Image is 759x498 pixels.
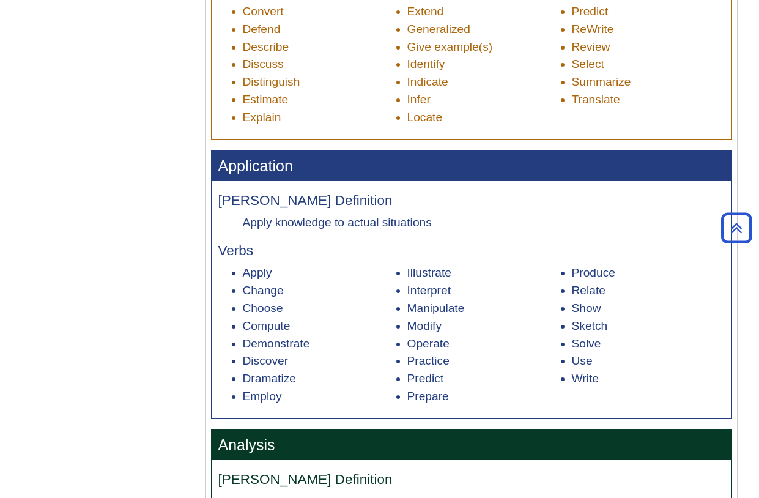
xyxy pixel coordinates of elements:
[218,472,725,488] h4: [PERSON_NAME] Definition
[572,3,725,21] li: Predict
[407,91,560,109] li: Infer
[218,193,725,209] h4: [PERSON_NAME] Definition
[572,300,725,318] li: Show
[572,282,725,300] li: Relate
[407,56,560,73] li: Identify
[243,318,396,335] li: Compute
[243,21,396,39] li: Defend
[407,39,560,56] li: Give example(s)
[243,335,396,353] li: Demonstrate
[572,264,725,282] li: Produce
[243,388,396,406] li: Employ
[572,73,725,91] li: Summarize
[243,39,396,56] li: Describe
[243,282,396,300] li: Change
[407,318,560,335] li: Modify
[243,300,396,318] li: Choose
[243,109,396,127] li: Explain
[407,264,560,282] li: Illustrate
[243,214,725,231] dd: Apply knowledge to actual situations
[243,370,396,388] li: Dramatize
[243,352,396,370] li: Discover
[572,318,725,335] li: Sketch
[243,3,396,21] li: Convert
[572,91,725,109] li: Translate
[218,243,725,259] h4: Verbs
[212,430,731,460] h3: Analysis
[407,282,560,300] li: Interpret
[407,21,560,39] li: Generalized
[407,109,560,127] li: Locate
[407,3,560,21] li: Extend
[212,151,731,181] h3: Application
[407,352,560,370] li: Practice
[572,56,725,73] li: Select
[243,91,396,109] li: Estimate
[407,370,560,388] li: Predict
[572,335,725,353] li: Solve
[407,335,560,353] li: Operate
[717,220,756,236] a: Back to Top
[572,370,725,388] li: Write
[572,21,725,39] li: ReWrite
[572,39,725,56] li: Review
[407,300,560,318] li: Manipulate
[243,56,396,73] li: Discuss
[243,264,396,282] li: Apply
[407,388,560,406] li: Prepare
[572,352,725,370] li: Use
[407,73,560,91] li: Indicate
[243,73,396,91] li: Distinguish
